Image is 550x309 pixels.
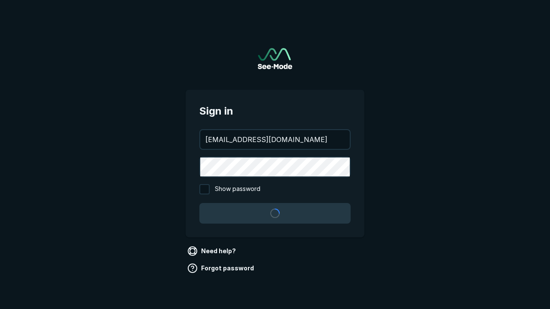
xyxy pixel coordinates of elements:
span: Show password [215,184,260,194]
a: Go to sign in [258,48,292,69]
input: your@email.com [200,130,350,149]
span: Sign in [199,103,351,119]
a: Forgot password [186,261,257,275]
img: See-Mode Logo [258,48,292,69]
a: Need help? [186,244,239,258]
